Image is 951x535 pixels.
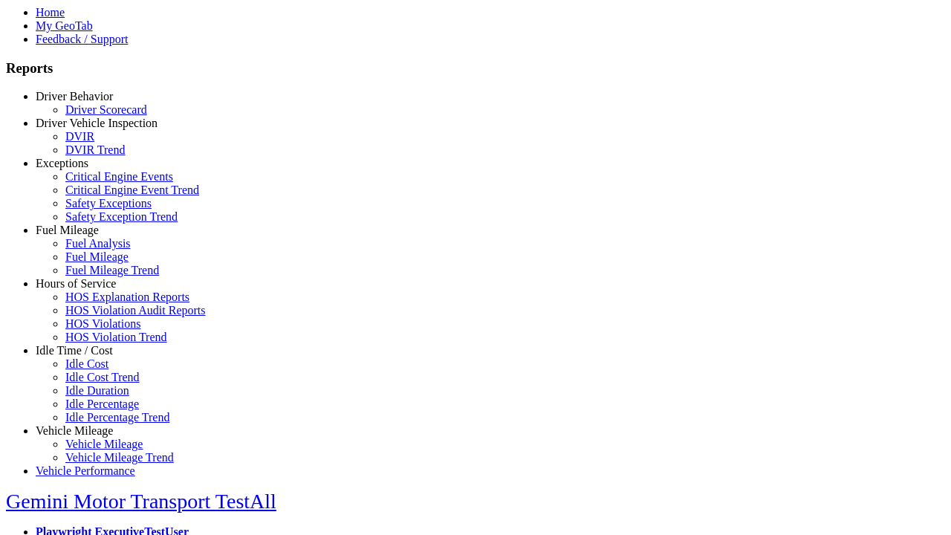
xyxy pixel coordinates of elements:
a: Driver Scorecard [65,103,147,116]
a: Vehicle Mileage [65,438,143,450]
a: Driver Behavior [36,90,113,103]
a: Critical Engine Events [65,170,173,183]
a: Safety Exception Trend [65,210,178,223]
a: My GeoTab [36,19,93,32]
a: Vehicle Mileage Trend [65,451,174,464]
a: Exceptions [36,157,88,169]
a: Hours of Service [36,277,116,290]
a: HOS Violation Trend [65,331,167,343]
a: HOS Explanation Reports [65,291,189,303]
a: Fuel Mileage Trend [65,264,159,276]
h3: Reports [6,60,945,77]
a: Fuel Mileage [65,250,129,263]
a: HOS Violation Audit Reports [65,304,206,317]
a: Safety Exceptions [65,197,152,210]
a: Fuel Analysis [65,237,131,250]
a: Critical Engine Event Trend [65,184,199,196]
a: Idle Percentage Trend [65,411,169,424]
a: DVIR Trend [65,143,125,156]
a: Idle Time / Cost [36,344,113,357]
a: Idle Percentage [65,398,139,410]
a: HOS Violations [65,317,140,330]
a: Idle Duration [65,384,129,397]
a: Driver Vehicle Inspection [36,117,158,129]
a: Idle Cost Trend [65,371,140,383]
a: Gemini Motor Transport TestAll [6,490,276,513]
a: Home [36,6,65,19]
a: Fuel Mileage [36,224,99,236]
a: Vehicle Performance [36,464,135,477]
a: Feedback / Support [36,33,128,45]
a: Vehicle Mileage [36,424,113,437]
a: Idle Cost [65,357,108,370]
a: DVIR [65,130,94,143]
